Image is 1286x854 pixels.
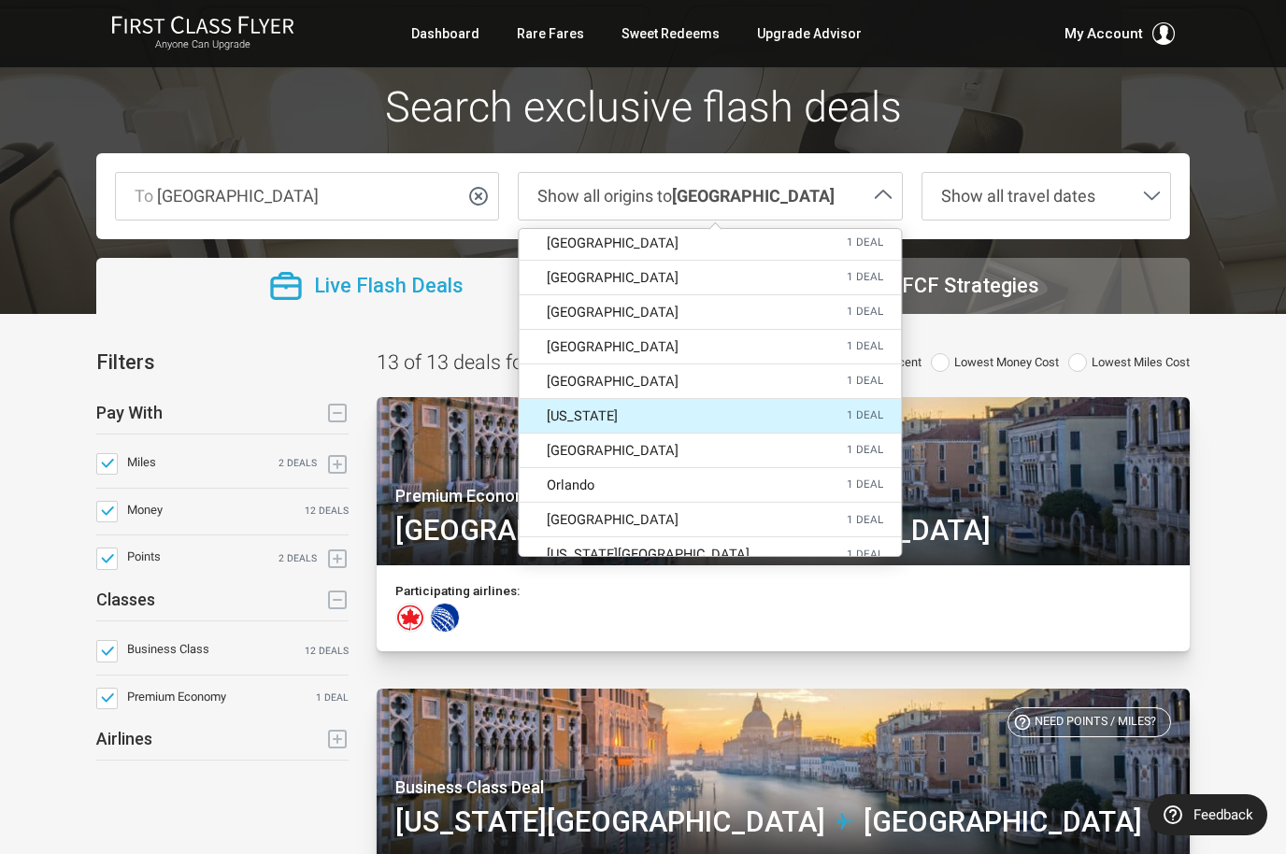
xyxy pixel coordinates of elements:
span: [GEOGRAPHIC_DATA] [547,235,679,250]
span: [US_STATE][GEOGRAPHIC_DATA] [547,547,750,562]
span: 1 deal [847,548,883,561]
a: Sweet Redeems [622,17,720,50]
h3: 13 of 13 deals found [377,351,557,374]
span: 1 deal [847,375,883,387]
div: Air Canada [395,603,425,633]
button: My Account [1065,22,1175,45]
span: 12 deals [305,504,349,520]
small: Anyone Can Upgrade [111,38,294,51]
span: 1 deal [316,690,349,706]
a: Upgrade Advisor [757,17,862,50]
span: 12 deals [305,644,349,660]
span: [GEOGRAPHIC_DATA] [547,270,679,285]
span: 1 deal [847,514,883,526]
span: My Account [1065,22,1143,45]
span: [GEOGRAPHIC_DATA] [157,186,319,206]
span: Lowest Money Cost [954,353,1059,373]
span: Feedback [43,13,122,30]
button: Go to FCF Strategies [652,258,1190,314]
span: 2 deals [279,551,317,567]
span: 1 deal [847,236,883,249]
span: 2 deals [279,456,317,472]
h1: Search exclusive flash deals [96,84,1190,135]
span: Show all travel dates [941,186,1095,206]
button: Points 2 deals [326,548,349,570]
span: Feedback [1193,807,1253,823]
span: Go to FCF Strategies [850,270,1039,303]
span: Points [127,549,161,563]
span: 1 deal [847,271,883,283]
h3: Filters [96,351,155,374]
span: To [135,186,153,206]
h3: Classes [96,591,155,609]
span: 1 deal [847,478,883,491]
span: Miles [127,455,156,469]
span: 1 deal [847,340,883,352]
span: 1 deal [847,444,883,456]
button: Feedback [1148,794,1267,835]
span: Orlando [547,477,594,492]
h3: Airlines [96,730,152,748]
span: Premium Economy [127,690,226,704]
strong: [GEOGRAPHIC_DATA] [672,186,835,206]
a: Rare Fares [517,17,584,50]
h3: Participating airlines: [395,584,520,598]
span: 1 deal [847,409,883,421]
span: Show all origins to [537,186,835,206]
span: [GEOGRAPHIC_DATA] [547,305,679,320]
div: United [430,603,460,633]
span: [GEOGRAPHIC_DATA] [547,374,679,389]
span: Money [127,503,163,517]
span: [GEOGRAPHIC_DATA] [547,443,679,458]
span: Business Class [127,642,209,656]
span: Lowest Miles Cost [1092,353,1190,373]
img: First Class Flyer [111,15,294,35]
span: [GEOGRAPHIC_DATA] [547,339,679,354]
span: Live Flash Deals [314,270,464,303]
span: [US_STATE] [547,408,618,423]
button: Miles 2 deals [326,453,349,476]
button: Clear selection [467,185,490,207]
button: Need points / miles? [1007,707,1171,737]
a: Dashboard [411,17,479,50]
span: 1 deal [847,306,883,318]
a: First Class FlyerAnyone Can Upgrade [111,15,294,52]
button: Live Flash Deals [96,258,634,314]
span: [GEOGRAPHIC_DATA] [547,512,679,527]
h3: Pay With [96,404,163,422]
